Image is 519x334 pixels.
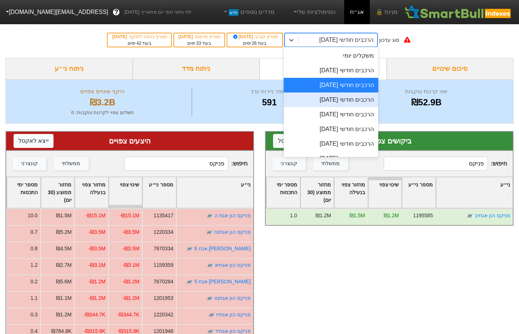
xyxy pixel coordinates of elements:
img: tase link [208,311,215,319]
div: ממשלתי [62,160,80,168]
span: לפי נתוני סוף יום מתאריך [DATE] [124,8,191,16]
div: ₪4.5M [56,245,71,253]
div: הרכבים חודשי [DATE] [284,107,379,122]
button: ממשלתי [54,157,89,170]
div: -₪3.1M [122,261,140,269]
div: ₪1.2M [384,212,399,219]
div: ביקושים והיצעים צפויים [259,58,387,80]
div: היקף שינויים צפויים [15,87,190,96]
div: ניתוח ני״ע [5,58,133,80]
div: הרכבים חודשי [DATE] [284,92,379,107]
div: 0.3 [30,311,37,319]
div: מספר ניירות ערך [194,87,345,96]
div: 1220334 [154,228,173,236]
div: שווי קרנות עוקבות [349,87,504,96]
span: 33 [196,41,201,46]
div: הרכבים חודשי [DATE] [284,137,379,151]
img: tase link [206,212,213,219]
div: -₪344.7K [84,311,106,319]
div: 1159359 [154,261,173,269]
a: פניקס הון אגחטז [214,229,251,235]
img: tase link [206,295,213,302]
span: 42 [136,41,141,46]
div: 1201953 [154,294,173,302]
div: Toggle SortBy [75,177,108,208]
div: 7670334 [154,245,173,253]
div: ₪5.2M [56,228,71,236]
div: ₪1.5M [56,212,71,219]
div: בעוד ימים [231,40,278,47]
a: פניקס הון אגחטו [214,295,251,301]
div: Toggle SortBy [177,177,253,208]
input: 450 רשומות... [124,157,228,171]
img: SmartBull [404,5,513,19]
div: ₪1.2M [56,311,71,319]
span: חיפוש : [124,157,247,171]
div: 1195585 [413,212,433,219]
div: ניתוח מדד [133,58,260,80]
div: היצעים צפויים [14,135,246,146]
img: tase link [206,229,213,236]
button: ייצא לאקסל [14,134,54,148]
div: 0.8 [30,245,37,253]
div: קונצרני [21,160,38,168]
div: -₪3.5M [122,245,140,253]
button: קונצרני [13,157,46,170]
div: Toggle SortBy [368,177,402,208]
a: [PERSON_NAME] אגח 5 [194,279,251,284]
span: [DATE] [232,34,254,39]
div: -₪15.1M [86,212,106,219]
div: הרכבים חודשי [DATE] [319,36,373,44]
div: -₪3.5M [88,228,106,236]
span: 26 [252,41,257,46]
a: הסימולציות שלי [289,5,338,19]
div: Toggle SortBy [109,177,142,208]
div: Toggle SortBy [266,177,300,208]
div: הרכבים חודשי [DATE] [284,122,379,137]
a: פניקס הון אגחיז [216,312,251,317]
div: ₪52.9B [349,96,504,109]
a: פניקס הון אגח ה [214,213,251,218]
div: -₪1.2M [88,278,106,286]
span: [DATE] [178,34,194,39]
div: 1.1 [30,294,37,302]
div: Toggle SortBy [402,177,435,208]
a: פניקס הון אגחיב [475,213,510,218]
div: Toggle SortBy [143,177,176,208]
div: 0.2 [30,278,37,286]
div: -₪1.2M [122,278,140,286]
div: בעוד ימים [178,40,221,47]
div: 0.7 [30,228,37,236]
div: תשלום צפוי לקרנות עוקבות : 0 [15,109,190,116]
div: ₪3.2B [15,96,190,109]
div: -₪1.2M [88,294,106,302]
span: [DATE] [112,34,128,39]
span: חדש [229,9,239,16]
button: ממשלתי [313,157,348,170]
div: 10.0 [28,212,38,219]
div: Toggle SortBy [334,177,368,208]
div: Toggle SortBy [41,177,74,208]
div: סיכום שינויים [387,58,514,80]
div: ממשלתי [321,160,340,168]
a: פניקס הון אגחיא [215,262,251,268]
img: tase link [466,212,474,219]
img: tase link [186,278,193,286]
div: ₪1.1M [56,294,71,302]
div: Toggle SortBy [7,177,40,208]
div: -₪344.7K [118,311,140,319]
span: חיפוש : [384,157,507,171]
input: 141 רשומות... [384,157,487,171]
div: -₪3.5M [88,245,106,253]
div: ביקושים צפויים [273,135,505,146]
div: -₪1.2M [122,294,140,302]
div: הרכבים חודשי [DATE] [284,151,379,166]
img: tase link [186,245,193,253]
button: קונצרני [272,157,306,170]
button: ייצא לאקסל [273,134,313,148]
div: ₪5.6M [56,278,71,286]
div: 1.0 [290,212,297,219]
div: ₪1.5M [350,212,365,219]
a: מדדים נוספיםחדש [219,5,277,19]
div: 1135417 [154,212,173,219]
